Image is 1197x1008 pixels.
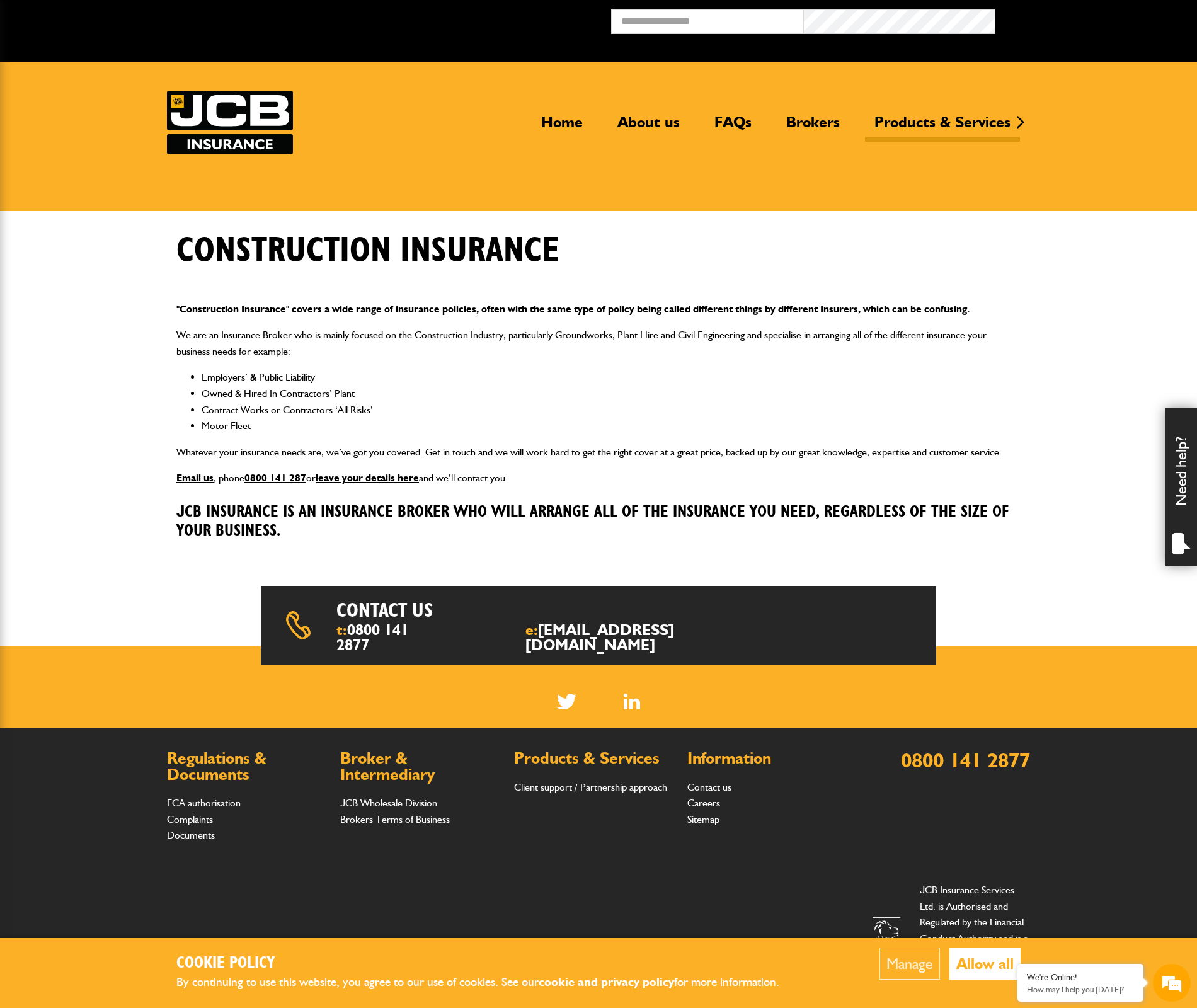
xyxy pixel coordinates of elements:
[176,301,1021,318] p: "Construction Insurance" covers a wide range of insurance policies, often with the same type of p...
[514,750,675,767] h2: Products & Services
[176,444,1021,461] p: Whatever your insurance needs are, we’ve got you covered. Get in touch and we will work hard to g...
[167,797,241,809] a: FCA authorisation
[865,113,1020,142] a: Products & Services
[336,622,420,653] span: t:
[244,472,306,484] a: 0800 141 287
[167,813,213,825] a: Complaints
[687,781,731,793] a: Contact us
[336,598,632,622] h2: Contact us
[167,750,328,782] h2: Regulations & Documents
[532,113,592,142] a: Home
[557,694,576,709] img: Twitter
[525,621,674,654] a: [EMAIL_ADDRESS][DOMAIN_NAME]
[514,781,667,793] a: Client support / Partnership approach
[901,748,1030,772] a: 0800 141 2877
[176,503,1021,541] h3: JCB Insurance is an Insurance Broker who will arrange all of the Insurance you need, regardless o...
[176,973,800,992] p: By continuing to use this website, you agree to our use of cookies. See our for more information.
[176,472,214,484] a: Email us
[167,91,293,154] img: JCB Insurance Services logo
[340,750,501,782] h2: Broker & Intermediary
[879,948,940,980] button: Manage
[202,402,1021,418] li: Contract Works or Contractors ‘All Risks’
[1027,972,1134,983] div: We're Online!
[202,418,1021,434] li: Motor Fleet
[336,621,409,654] a: 0800 141 2877
[176,327,1021,359] p: We are an Insurance Broker who is mainly focused on the Construction Industry, particularly Groun...
[167,91,293,154] a: JCB Insurance Services
[1027,985,1134,994] p: How may I help you today?
[995,9,1188,29] button: Broker Login
[920,882,1030,995] p: JCB Insurance Services Ltd. is Authorised and Regulated by the Financial Conduct Authority and is...
[777,113,849,142] a: Brokers
[624,694,641,709] a: LinkedIn
[949,948,1021,980] button: Allow all
[539,975,674,989] a: cookie and privacy policy
[525,622,737,653] span: e:
[316,472,419,484] a: leave your details here
[687,813,719,825] a: Sitemap
[340,813,450,825] a: Brokers Terms of Business
[687,750,848,767] h2: Information
[340,797,437,809] a: JCB Wholesale Division
[176,230,559,272] h1: Construction insurance
[705,113,761,142] a: FAQs
[624,694,641,709] img: Linked In
[202,369,1021,386] li: Employers’ & Public Liability
[176,954,800,973] h2: Cookie Policy
[202,386,1021,402] li: Owned & Hired In Contractors’ Plant
[608,113,689,142] a: About us
[687,797,720,809] a: Careers
[167,829,215,841] a: Documents
[176,470,1021,486] p: , phone or and we’ll contact you.
[1165,408,1197,566] div: Need help?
